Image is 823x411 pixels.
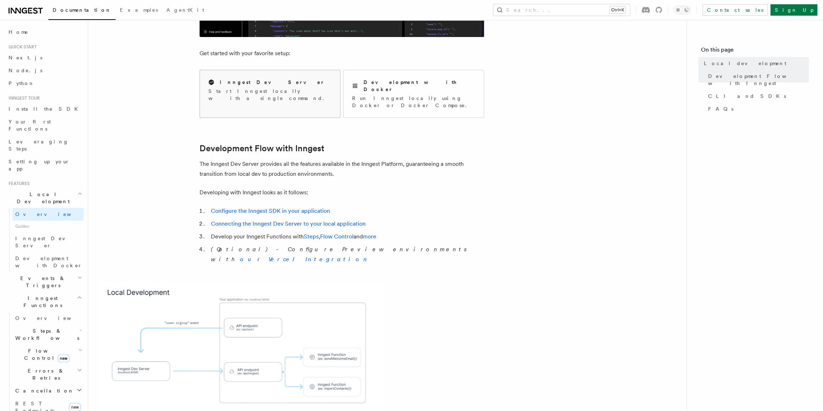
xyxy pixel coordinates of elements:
[15,315,89,321] span: Overview
[200,188,484,197] p: Developing with Inngest looks as it follows:
[320,233,354,240] a: Flow Control
[12,347,78,362] span: Flow Control
[705,102,809,115] a: FAQs
[363,233,376,240] a: more
[200,48,484,58] p: Get started with your favorite setup:
[9,119,51,132] span: Your first Functions
[304,233,319,240] a: Steps
[211,220,366,227] a: Connecting the Inngest Dev Server to your local application
[12,232,84,252] a: Inngest Dev Server
[705,90,809,102] a: CLI and SDKs
[209,232,484,242] li: Develop your Inngest Functions with , and
[9,159,70,172] span: Setting up your app
[116,2,162,19] a: Examples
[6,295,77,309] span: Inngest Functions
[6,95,40,101] span: Inngest tour
[6,188,84,208] button: Local Development
[15,236,76,248] span: Inngest Dev Server
[12,208,84,221] a: Overview
[53,7,111,13] span: Documentation
[708,105,733,112] span: FAQs
[9,55,42,60] span: Next.js
[211,246,471,263] em: (Optional) - Configure Preview environments with
[610,6,626,14] kbd: Ctrl+K
[343,70,484,118] a: Development with DockerRun Inngest locally using Docker or Docker Compose.
[48,2,116,20] a: Documentation
[166,7,204,13] span: AgentKit
[6,102,84,115] a: Install the SDK
[12,364,84,384] button: Errors & Retries
[704,60,786,67] span: Local development
[220,79,325,86] h2: Inngest Dev Server
[701,57,809,70] a: Local development
[12,327,79,342] span: Steps & Workflows
[12,252,84,272] a: Development with Docker
[6,44,37,50] span: Quick start
[9,106,82,112] span: Install the SDK
[12,221,84,232] span: Guides
[15,211,89,217] span: Overview
[120,7,158,13] span: Examples
[6,155,84,175] a: Setting up your app
[12,344,84,364] button: Flow Controlnew
[6,272,84,292] button: Events & Triggers
[6,26,84,38] a: Home
[9,68,42,73] span: Node.js
[6,51,84,64] a: Next.js
[9,28,28,36] span: Home
[6,292,84,312] button: Inngest Functions
[6,115,84,135] a: Your first Functions
[6,191,78,205] span: Local Development
[162,2,208,19] a: AgentKit
[208,88,331,102] p: Start Inngest locally with a single command.
[701,46,809,57] h4: On this page
[12,387,74,394] span: Cancellation
[770,4,817,16] a: Sign Up
[9,80,34,86] span: Python
[6,77,84,90] a: Python
[6,135,84,155] a: Leveraging Steps
[363,79,475,93] h2: Development with Docker
[12,367,77,381] span: Errors & Retries
[674,6,691,14] button: Toggle dark mode
[6,64,84,77] a: Node.js
[240,256,370,263] a: our Vercel Integration
[352,95,475,109] p: Run Inngest locally using Docker or Docker Compose.
[6,181,30,186] span: Features
[211,207,330,214] a: Configure the Inngest SDK in your application
[6,275,78,289] span: Events & Triggers
[708,73,809,87] span: Development Flow with Inngest
[493,4,630,16] button: Search...Ctrl+K
[6,208,84,272] div: Local Development
[708,93,786,100] span: CLI and SDKs
[9,139,69,152] span: Leveraging Steps
[705,70,809,90] a: Development Flow with Inngest
[12,325,84,344] button: Steps & Workflows
[12,312,84,325] a: Overview
[15,255,82,268] span: Development with Docker
[200,70,340,118] a: Inngest Dev ServerStart Inngest locally with a single command.
[12,384,84,397] button: Cancellation
[58,354,69,362] span: new
[702,4,768,16] a: Contact sales
[200,159,484,179] p: The Inngest Dev Server provides all the features available in the Inngest Platform, guaranteeing ...
[200,143,324,153] a: Development Flow with Inngest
